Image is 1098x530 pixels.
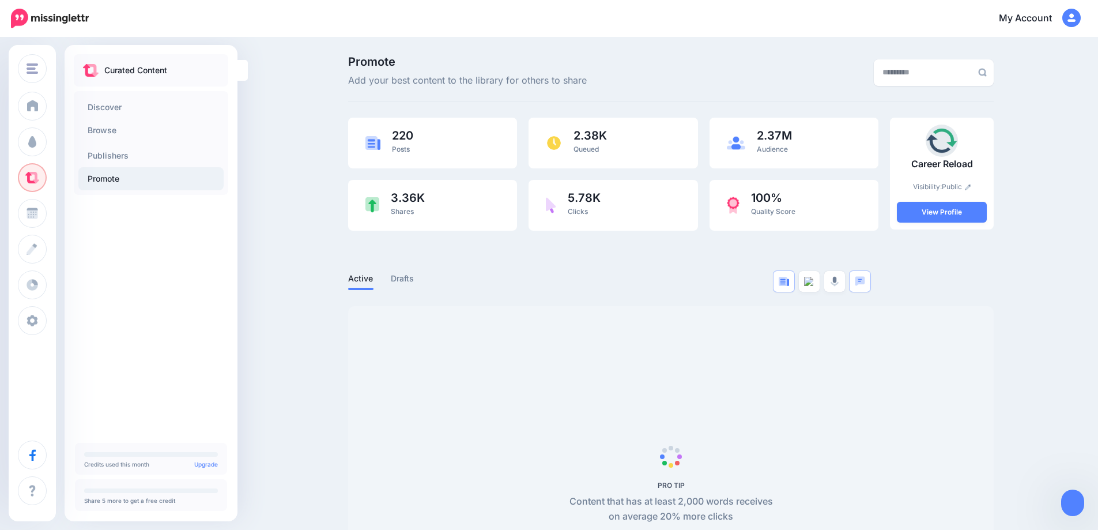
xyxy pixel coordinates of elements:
[573,145,599,153] span: Queued
[348,56,587,67] span: Promote
[987,5,1081,33] a: My Account
[78,96,224,119] a: Discover
[546,197,556,213] img: pointer-purple.png
[78,167,224,190] a: Promote
[897,202,987,223] a: View Profile
[563,494,779,524] p: Content that has at least 2,000 words receives on average 20% more clicks
[727,197,739,214] img: prize-red.png
[897,157,987,172] p: Career Reload
[926,125,958,157] img: GPXZ3UKHIER4D7WP5ADK8KRX0F3PSPKU_thumb.jpg
[78,119,224,142] a: Browse
[104,63,167,77] p: Curated Content
[855,276,865,286] img: chat-square-blue.png
[392,130,413,141] span: 220
[27,63,38,74] img: menu.png
[942,182,971,191] a: Public
[573,130,607,141] span: 2.38K
[779,277,789,286] img: article-blue.png
[751,192,795,204] span: 100%
[751,207,795,216] span: Quality Score
[348,73,587,88] span: Add your best content to the library for others to share
[757,145,788,153] span: Audience
[83,64,99,77] img: curate.png
[78,144,224,167] a: Publishers
[727,136,745,150] img: users-blue.png
[568,207,588,216] span: Clicks
[804,277,814,286] img: video--grey.png
[965,184,971,190] img: pencil.png
[348,272,373,285] a: Active
[365,197,379,213] img: share-green.png
[546,135,562,151] img: clock.png
[365,136,380,149] img: article-blue.png
[563,481,779,490] h5: PRO TIP
[978,68,987,77] img: search-grey-6.png
[391,192,425,204] span: 3.36K
[391,272,414,285] a: Drafts
[897,181,987,193] p: Visibility:
[757,130,792,141] span: 2.37M
[568,192,601,204] span: 5.78K
[391,207,414,216] span: Shares
[831,276,839,287] img: microphone-grey.png
[11,9,89,28] img: Missinglettr
[392,145,410,153] span: Posts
